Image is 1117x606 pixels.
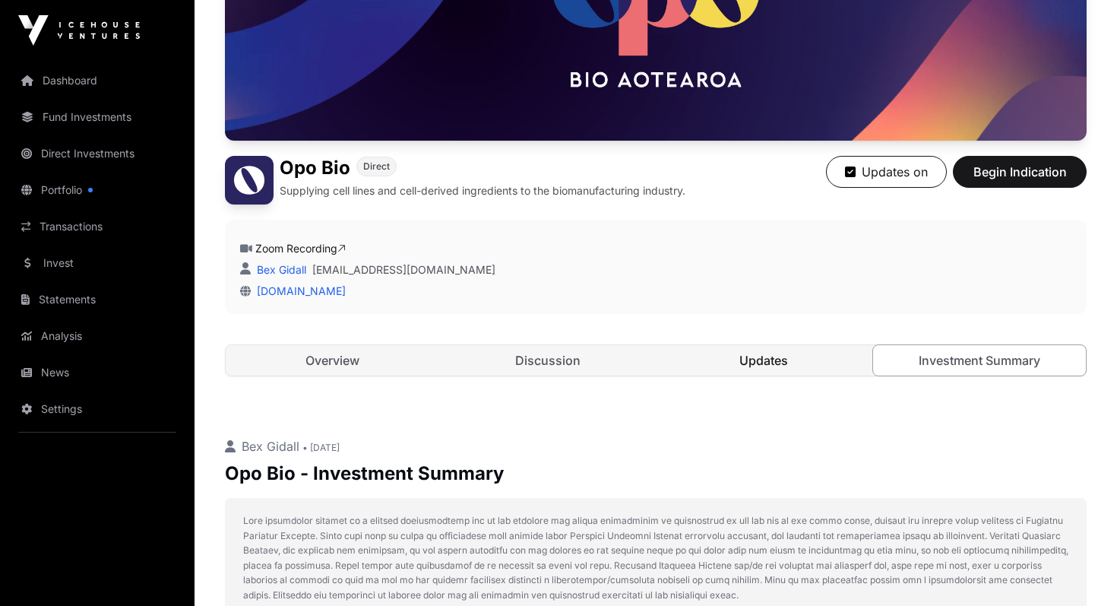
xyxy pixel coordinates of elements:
a: Transactions [12,210,182,243]
a: [DOMAIN_NAME] [251,284,346,297]
p: Lore ipsumdolor sitamet co a elitsed doeiusmodtemp inc ut lab etdolore mag aliqua enimadminim ve ... [243,513,1068,602]
span: Begin Indication [972,163,1068,181]
a: Updates [657,345,870,376]
a: Dashboard [12,64,182,97]
button: Begin Indication [953,156,1087,188]
a: Fund Investments [12,100,182,134]
p: Supplying cell lines and cell-derived ingredients to the biomanufacturing industry. [280,183,685,198]
img: Opo Bio [225,156,274,205]
a: Bex Gidall [254,263,306,276]
iframe: Chat Widget [1041,533,1117,606]
a: Discussion [441,345,654,376]
a: Direct Investments [12,137,182,170]
p: Bex Gidall [225,437,1087,455]
nav: Tabs [226,345,1086,376]
a: [EMAIL_ADDRESS][DOMAIN_NAME] [312,262,495,278]
a: Statements [12,283,182,316]
h1: Opo Bio [280,156,350,180]
a: Analysis [12,319,182,353]
a: Zoom Recording [255,242,346,255]
span: • [DATE] [302,442,340,453]
img: Icehouse Ventures Logo [18,15,140,46]
a: Investment Summary [872,344,1087,376]
a: Invest [12,246,182,280]
p: Opo Bio - Investment Summary [225,462,1087,486]
a: Begin Indication [953,171,1087,186]
a: Settings [12,392,182,426]
a: Portfolio [12,173,182,207]
span: Direct [363,160,390,173]
a: Overview [226,345,438,376]
a: News [12,356,182,389]
button: Updates on [826,156,947,188]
